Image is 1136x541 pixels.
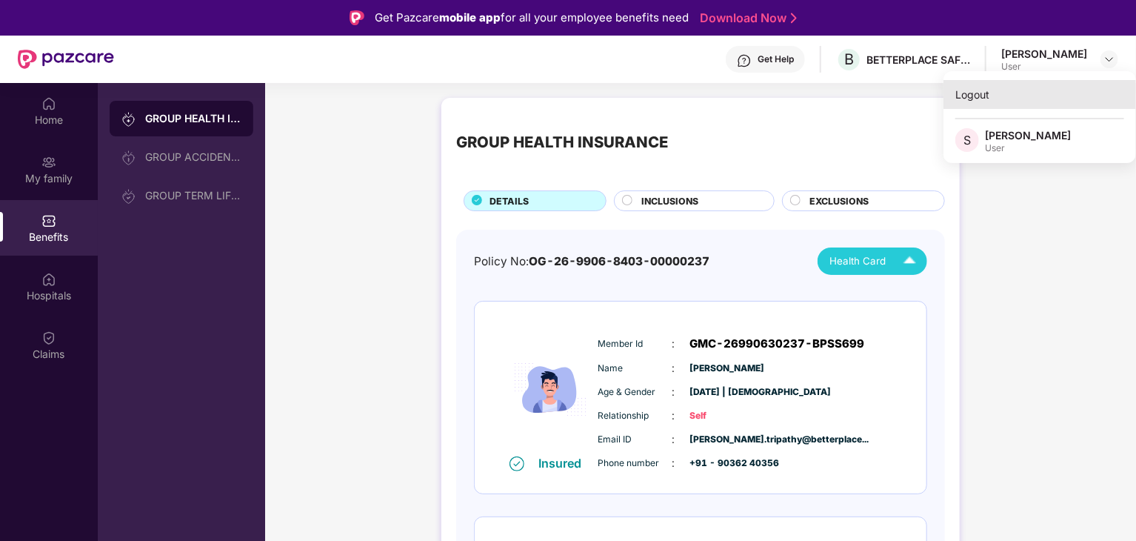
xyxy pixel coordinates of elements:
div: GROUP ACCIDENTAL INSURANCE [145,151,241,163]
img: svg+xml;base64,PHN2ZyB4bWxucz0iaHR0cDovL3d3dy53My5vcmcvMjAwMC9zdmciIHdpZHRoPSIxNiIgaGVpZ2h0PSIxNi... [509,457,524,471]
div: User [985,142,1071,154]
div: User [1001,61,1087,73]
span: +91 - 90362 40356 [690,457,764,471]
div: Policy No: [474,253,709,270]
span: S [963,131,971,149]
span: INCLUSIONS [641,194,698,208]
div: [PERSON_NAME] [985,128,1071,142]
span: DETAILS [490,194,529,208]
div: Get Help [758,53,794,65]
span: [PERSON_NAME] [690,362,764,376]
img: svg+xml;base64,PHN2ZyBpZD0iSGVscC0zMngzMiIgeG1sbnM9Imh0dHA6Ly93d3cudzMub3JnLzIwMDAvc3ZnIiB3aWR0aD... [737,53,752,68]
div: [PERSON_NAME] [1001,47,1087,61]
span: : [672,384,675,400]
span: EXCLUSIONS [809,194,869,208]
img: svg+xml;base64,PHN2ZyBpZD0iSG9tZSIgeG1sbnM9Imh0dHA6Ly93d3cudzMub3JnLzIwMDAvc3ZnIiB3aWR0aD0iMjAiIG... [41,96,56,111]
img: Stroke [791,10,797,26]
div: GROUP HEALTH INSURANCE [456,130,668,154]
img: svg+xml;base64,PHN2ZyBpZD0iRHJvcGRvd24tMzJ4MzIiIHhtbG5zPSJodHRwOi8vd3d3LnczLm9yZy8yMDAwL3N2ZyIgd2... [1103,53,1115,65]
strong: mobile app [439,10,501,24]
img: svg+xml;base64,PHN2ZyB3aWR0aD0iMjAiIGhlaWdodD0iMjAiIHZpZXdCb3g9IjAgMCAyMCAyMCIgZmlsbD0ibm9uZSIgeG... [121,150,136,165]
div: Get Pazcare for all your employee benefits need [375,9,689,27]
img: svg+xml;base64,PHN2ZyBpZD0iQmVuZWZpdHMiIHhtbG5zPSJodHRwOi8vd3d3LnczLm9yZy8yMDAwL3N2ZyIgd2lkdGg9Ij... [41,213,56,228]
span: : [672,408,675,424]
img: Icuh8uwCUCF+XjCZyLQsAKiDCM9HiE6CMYmKQaPGkZKaA32CAAACiQcFBJY0IsAAAAASUVORK5CYII= [897,248,923,274]
img: svg+xml;base64,PHN2ZyBpZD0iQ2xhaW0iIHhtbG5zPSJodHRwOi8vd3d3LnczLm9yZy8yMDAwL3N2ZyIgd2lkdGg9IjIwIi... [41,331,56,345]
img: svg+xml;base64,PHN2ZyB3aWR0aD0iMjAiIGhlaWdodD0iMjAiIHZpZXdCb3g9IjAgMCAyMCAyMCIgZmlsbD0ibm9uZSIgeG... [121,189,136,204]
img: New Pazcare Logo [18,50,114,69]
span: : [672,431,675,448]
span: GMC-26990630237-BPSS699 [690,335,865,353]
span: [DATE] | [DEMOGRAPHIC_DATA] [690,385,764,399]
span: Health Card [829,253,886,269]
img: svg+xml;base64,PHN2ZyB3aWR0aD0iMjAiIGhlaWdodD0iMjAiIHZpZXdCb3g9IjAgMCAyMCAyMCIgZmlsbD0ibm9uZSIgeG... [121,112,136,127]
div: BETTERPLACE SAFETY SOLUTIONS PRIVATE LIMITED [866,53,970,67]
span: : [672,360,675,376]
span: Phone number [598,457,672,471]
span: : [672,336,675,352]
span: Member Id [598,337,672,351]
img: svg+xml;base64,PHN2ZyB3aWR0aD0iMjAiIGhlaWdodD0iMjAiIHZpZXdCb3g9IjAgMCAyMCAyMCIgZmlsbD0ibm9uZSIgeG... [41,155,56,170]
div: Insured [539,456,591,471]
div: GROUP HEALTH INSURANCE [145,111,241,126]
span: : [672,455,675,471]
img: icon [506,324,595,455]
span: B [844,50,854,68]
span: Self [690,409,764,423]
button: Health Card [818,248,927,275]
a: Download Now [700,10,792,26]
span: [PERSON_NAME].tripathy@betterplace... [690,433,764,447]
span: Email ID [598,433,672,447]
span: Name [598,362,672,376]
span: Age & Gender [598,385,672,399]
img: svg+xml;base64,PHN2ZyBpZD0iSG9zcGl0YWxzIiB4bWxucz0iaHR0cDovL3d3dy53My5vcmcvMjAwMC9zdmciIHdpZHRoPS... [41,272,56,287]
div: Logout [943,80,1136,109]
span: Relationship [598,409,672,423]
span: OG-26-9906-8403-00000237 [529,254,709,268]
img: Logo [350,10,364,25]
div: GROUP TERM LIFE INSURANCE [145,190,241,202]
